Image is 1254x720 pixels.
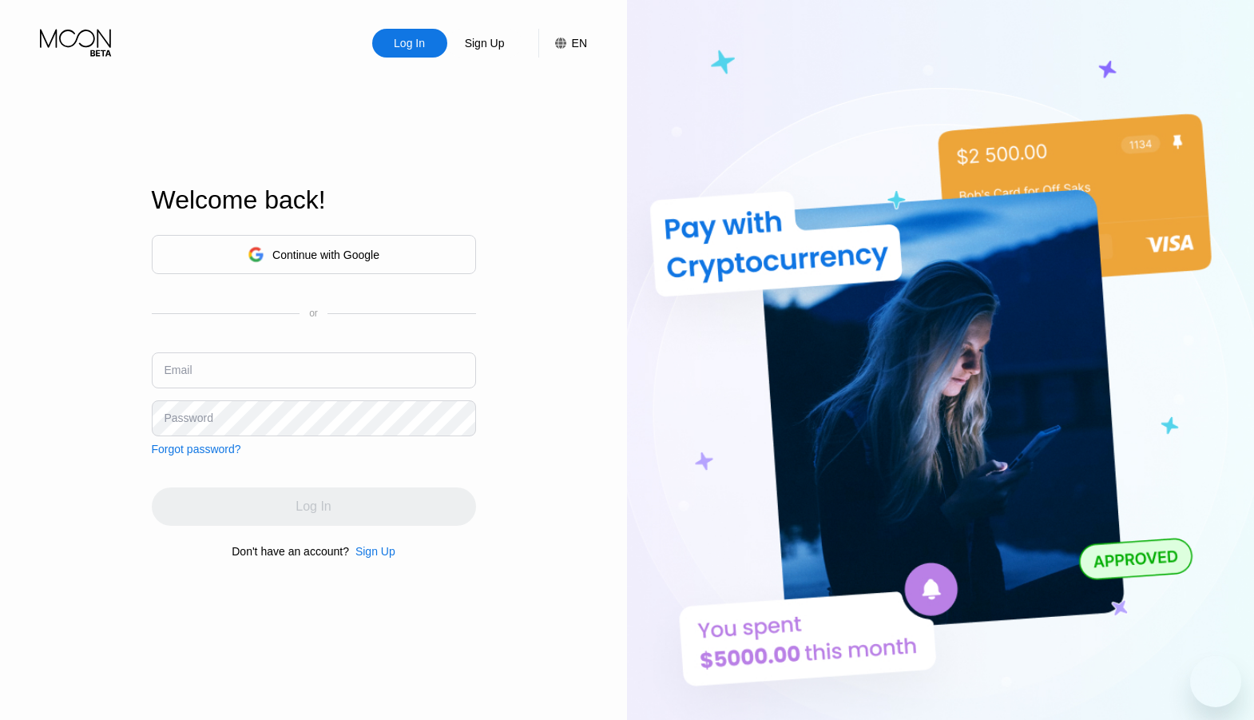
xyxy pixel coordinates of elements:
[152,443,241,455] div: Forgot password?
[349,545,395,558] div: Sign Up
[152,185,476,215] div: Welcome back!
[392,35,427,51] div: Log In
[538,29,587,58] div: EN
[355,545,395,558] div: Sign Up
[1190,656,1241,707] iframe: Button to launch messaging window
[232,545,349,558] div: Don't have an account?
[309,308,318,319] div: or
[463,35,506,51] div: Sign Up
[152,235,476,274] div: Continue with Google
[372,29,447,58] div: Log In
[165,364,192,376] div: Email
[272,249,379,261] div: Continue with Google
[572,37,587,50] div: EN
[165,412,213,424] div: Password
[447,29,522,58] div: Sign Up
